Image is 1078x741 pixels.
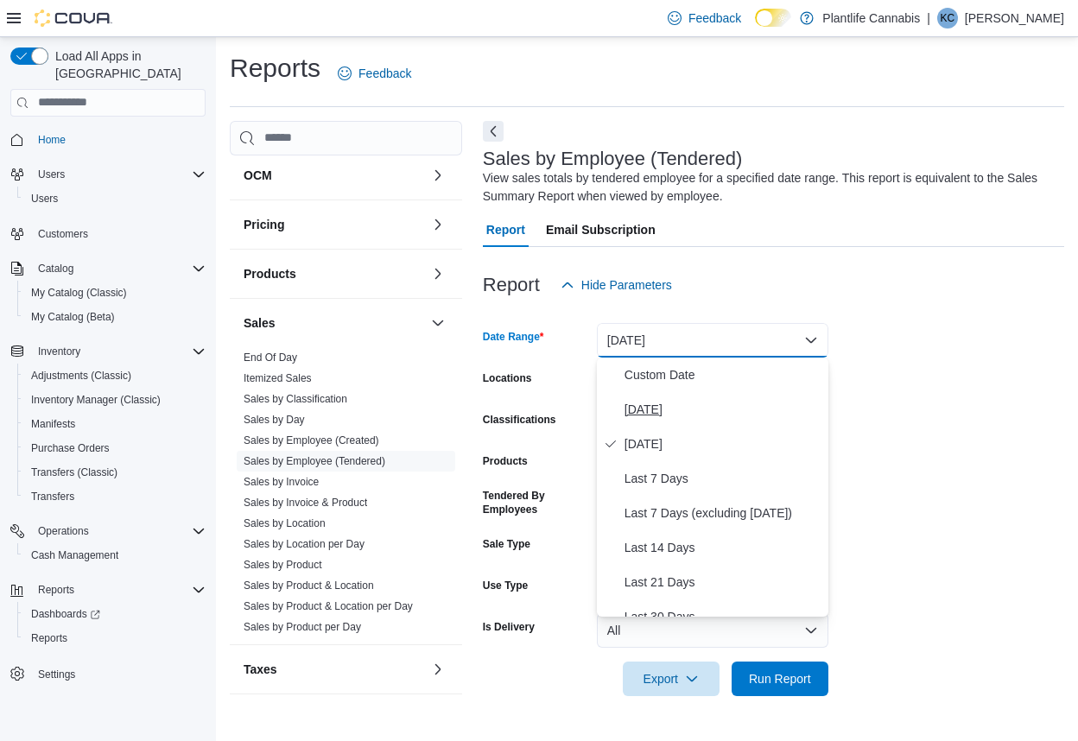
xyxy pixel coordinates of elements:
span: Load All Apps in [GEOGRAPHIC_DATA] [48,47,206,82]
span: Cash Management [24,545,206,566]
span: Transfers (Classic) [31,465,117,479]
button: Manifests [17,412,212,436]
span: My Catalog (Beta) [31,310,115,324]
button: Adjustments (Classic) [17,364,212,388]
span: Home [31,129,206,150]
span: Sales by Location per Day [244,537,365,551]
a: Sales by Location [244,517,326,529]
span: Reports [31,631,67,645]
a: Sales by Classification [244,393,347,405]
a: Sales by Invoice [244,476,319,488]
span: Sales by Employee (Tendered) [244,454,385,468]
label: Classifications [483,413,556,427]
span: Sales by Product & Location [244,579,374,592]
a: Dashboards [17,602,212,626]
img: Cova [35,9,112,27]
span: Transfers [24,486,206,507]
span: My Catalog (Classic) [24,282,206,303]
a: Sales by Employee (Created) [244,434,379,446]
button: Users [3,162,212,187]
button: Hide Parameters [554,268,679,302]
span: Purchase Orders [24,438,206,459]
span: Purchase Orders [31,441,110,455]
h3: Pricing [244,216,284,233]
span: Users [38,168,65,181]
button: Operations [31,521,96,541]
span: Catalog [31,258,206,279]
a: Feedback [661,1,748,35]
h3: Report [483,275,540,295]
a: Feedback [331,56,418,91]
span: Reports [38,583,74,597]
button: Cash Management [17,543,212,567]
h1: Reports [230,51,320,85]
span: Sales by Product [244,558,322,572]
a: Customers [31,224,95,244]
button: [DATE] [597,323,828,358]
button: Purchase Orders [17,436,212,460]
h3: OCM [244,167,272,184]
span: Cash Management [31,548,118,562]
span: Feedback [688,9,741,27]
h3: Sales [244,314,276,332]
span: Operations [38,524,89,538]
a: Transfers [24,486,81,507]
a: Sales by Employee (Tendered) [244,455,385,467]
label: Sale Type [483,537,530,551]
span: Transfers (Classic) [24,462,206,483]
span: Dashboards [31,607,100,621]
a: End Of Day [244,351,297,364]
a: Adjustments (Classic) [24,365,138,386]
span: Manifests [31,417,75,431]
button: Export [623,662,720,696]
span: Sales by Product per Day [244,620,361,634]
a: My Catalog (Beta) [24,307,122,327]
span: Catalog [38,262,73,275]
button: Reports [3,578,212,602]
button: Transfers (Classic) [17,460,212,484]
button: Products [244,265,424,282]
a: Sales by Product per Day [244,621,361,633]
button: Catalog [31,258,80,279]
div: Kiara Craig [937,8,958,28]
span: End Of Day [244,351,297,364]
button: OCM [428,165,448,186]
a: Sales by Product & Location per Day [244,600,413,612]
span: Customers [31,223,206,244]
a: Sales by Product & Location [244,579,374,592]
button: Reports [31,579,81,600]
span: Inventory [31,341,206,362]
span: Inventory Manager (Classic) [24,389,206,410]
label: Tendered By Employees [483,489,590,516]
span: Sales by Day [244,413,305,427]
a: Sales by Location per Day [244,538,365,550]
button: Customers [3,221,212,246]
span: Dark Mode [755,27,756,28]
span: Dashboards [24,604,206,624]
button: Pricing [244,216,424,233]
span: Sales by Employee (Created) [244,434,379,447]
span: Sales by Invoice & Product [244,496,367,510]
button: Settings [3,661,212,686]
span: Users [24,188,206,209]
span: [DATE] [625,399,821,420]
label: Is Delivery [483,620,535,634]
span: Settings [38,668,75,681]
span: Reports [24,628,206,649]
button: Reports [17,626,212,650]
span: Inventory Manager (Classic) [31,393,161,407]
a: Cash Management [24,545,125,566]
span: Run Report [749,670,811,687]
h3: Taxes [244,661,277,678]
label: Use Type [483,579,528,592]
button: Sales [244,314,424,332]
a: Users [24,188,65,209]
button: Sales [428,313,448,333]
span: Sales by Location [244,516,326,530]
a: Sales by Invoice & Product [244,497,367,509]
a: Settings [31,664,82,685]
input: Dark Mode [755,9,791,27]
a: My Catalog (Classic) [24,282,134,303]
nav: Complex example [10,120,206,731]
a: Sales by Product [244,559,322,571]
